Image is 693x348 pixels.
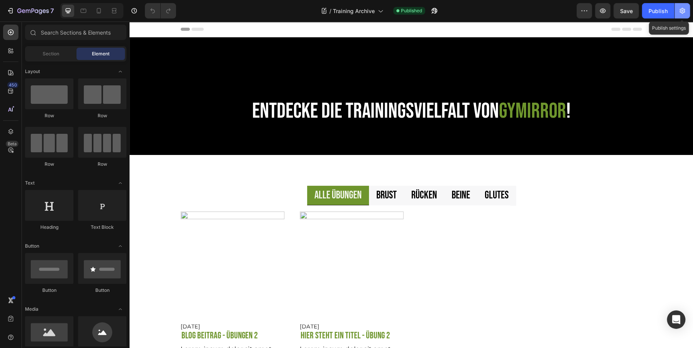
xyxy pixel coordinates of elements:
div: Undo/Redo [145,3,176,18]
p: 7 [50,6,54,15]
span: Toggle open [114,240,126,252]
p: Beine [322,168,341,179]
span: Section [43,50,59,57]
p: Brust [247,168,267,179]
div: [DATE] [170,301,274,309]
button: Publish [642,3,674,18]
a: Blog Beitrag - Übungen 2 [51,309,155,320]
span: Toggle open [114,65,126,78]
span: Text [25,180,35,186]
span: Button [25,243,39,250]
span: Save [620,8,633,14]
p: Rücken [282,168,307,179]
input: Search Sections & Elements [25,25,126,40]
div: Heading [25,224,73,231]
span: Training Archive [333,7,375,15]
div: Row [78,161,126,168]
div: Row [25,112,73,119]
div: Row [78,112,126,119]
span: Published [401,7,422,14]
span: Toggle open [114,303,126,315]
span: Gymirror [369,77,437,103]
div: [DATE] [51,301,155,309]
span: Element [92,50,110,57]
iframe: Design area [130,22,693,348]
span: Media [25,306,38,313]
span: Toggle open [114,177,126,189]
div: 450 [7,82,18,88]
div: Row [25,161,73,168]
div: Open Intercom Messenger [667,310,685,329]
div: Button [25,287,73,294]
a: Hier steht ein Titel - Übung 2 [170,309,274,320]
span: Layout [25,68,40,75]
button: Save [613,3,639,18]
div: Button [78,287,126,294]
p: Glutes [355,168,379,179]
div: Text Block [78,224,126,231]
button: 7 [3,3,57,18]
div: Publish [648,7,668,15]
div: Beta [6,141,18,147]
span: ! [437,77,441,103]
p: Alle Übungen [185,168,232,179]
span: / [329,7,331,15]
